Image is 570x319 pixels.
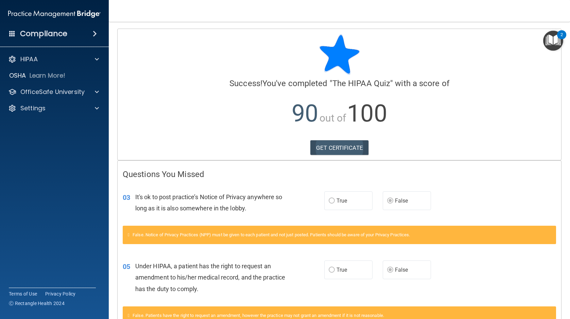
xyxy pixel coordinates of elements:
input: False [387,268,393,273]
a: Privacy Policy [45,290,76,297]
p: OSHA [9,71,26,80]
button: Open Resource Center, 2 new notifications [543,31,563,51]
span: Success! [229,79,262,88]
img: PMB logo [8,7,101,21]
h4: Compliance [20,29,67,38]
p: HIPAA [20,55,38,63]
span: 05 [123,262,130,271]
img: blue-star-rounded.9d042014.png [319,34,360,75]
h4: Questions You Missed [123,170,556,179]
span: False. Notice of Privacy Practices (NPP) must be given to each patient and not just posted. Patie... [133,232,410,237]
span: out of [319,112,346,124]
span: False [395,267,408,273]
a: OfficeSafe University [8,88,99,96]
span: It's ok to post practice’s Notice of Privacy anywhere so long as it is also somewhere in the lobby. [135,193,282,212]
p: OfficeSafe University [20,88,85,96]
a: HIPAA [8,55,99,63]
span: 90 [292,99,318,127]
a: Settings [8,104,99,112]
input: True [329,198,335,204]
span: Ⓒ Rectangle Health 2024 [9,300,65,307]
input: True [329,268,335,273]
h4: You've completed " " with a score of [123,79,556,88]
a: Terms of Use [9,290,37,297]
span: Under HIPAA, a patient has the right to request an amendment to his/her medical record, and the p... [135,262,285,292]
p: Learn More! [30,71,66,80]
p: Settings [20,104,46,112]
div: 2 [560,35,563,44]
span: 03 [123,193,130,202]
span: The HIPAA Quiz [332,79,390,88]
a: GET CERTIFICATE [310,140,368,155]
span: True [336,267,347,273]
span: 100 [347,99,387,127]
span: False. Patients have the right to request an amendment, however the practice may not grant an ame... [133,313,384,318]
span: False [395,197,408,204]
input: False [387,198,393,204]
span: True [336,197,347,204]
